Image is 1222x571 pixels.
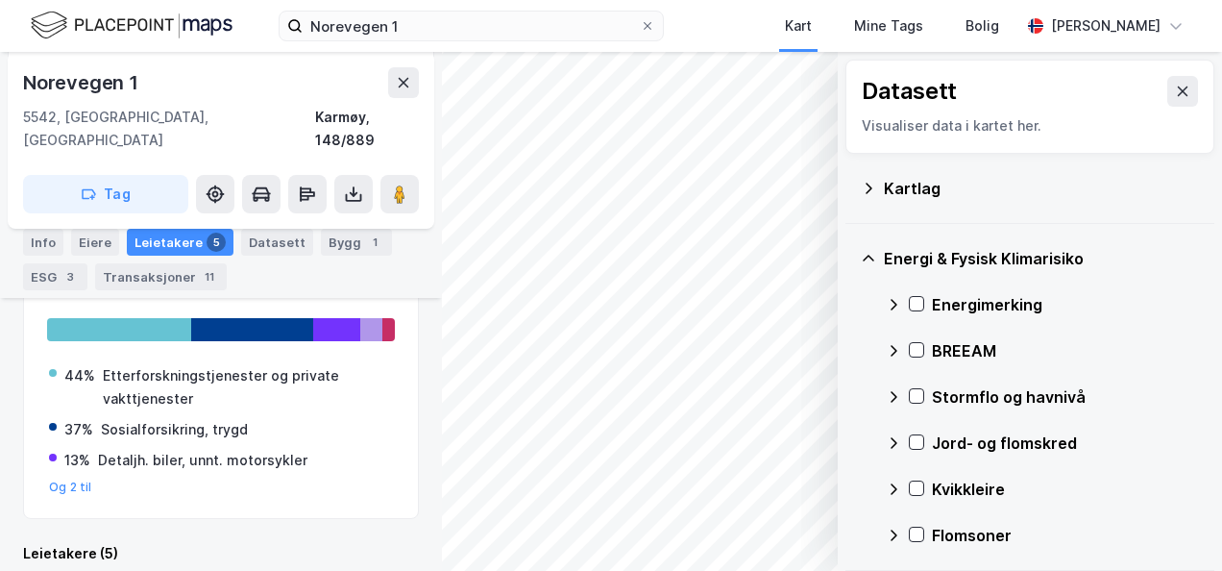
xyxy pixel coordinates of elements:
div: BREEAM [932,339,1199,362]
div: 37% [64,418,93,441]
div: Kontrollprogram for chat [1126,479,1222,571]
div: Etterforskningstjenester og private vakttjenester [103,364,393,410]
div: 5 [207,233,226,252]
div: ESG [23,263,87,290]
div: Karmøy, 148/889 [315,106,419,152]
div: 5542, [GEOGRAPHIC_DATA], [GEOGRAPHIC_DATA] [23,106,315,152]
div: 11 [200,267,219,286]
div: Datasett [241,229,313,256]
div: Detaljh. biler, unnt. motorsykler [98,449,307,472]
div: Energi & Fysisk Klimarisiko [884,247,1199,270]
div: Bolig [965,14,999,37]
div: 3 [61,267,80,286]
div: Visualiser data i kartet her. [862,114,1198,137]
button: Tag [23,175,188,213]
iframe: Chat Widget [1126,479,1222,571]
div: Leietakere (5) [23,542,419,565]
div: Jord- og flomskred [932,432,1199,455]
div: Bygg [321,229,392,256]
div: 44% [64,364,95,387]
div: 1 [365,233,384,252]
img: logo.f888ab2527a4732fd821a326f86c7f29.svg [31,9,232,42]
input: Søk på adresse, matrikkel, gårdeiere, leietakere eller personer [303,12,640,40]
button: Og 2 til [49,480,92,495]
div: Datasett [862,76,957,107]
div: Sosialforsikring, trygd [101,418,248,441]
div: [PERSON_NAME] [1051,14,1161,37]
div: Transaksjoner [95,263,227,290]
div: 13% [64,449,90,472]
div: Stormflo og havnivå [932,385,1199,409]
div: Kartlag [884,177,1199,200]
div: Mine Tags [854,14,923,37]
div: Leietakere [127,229,233,256]
div: Kvikkleire [932,478,1199,501]
div: Kart [785,14,812,37]
div: Info [23,229,63,256]
div: Energimerking [932,293,1199,316]
div: Eiere [71,229,119,256]
div: Norevegen 1 [23,67,142,98]
div: Flomsoner [932,524,1199,547]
